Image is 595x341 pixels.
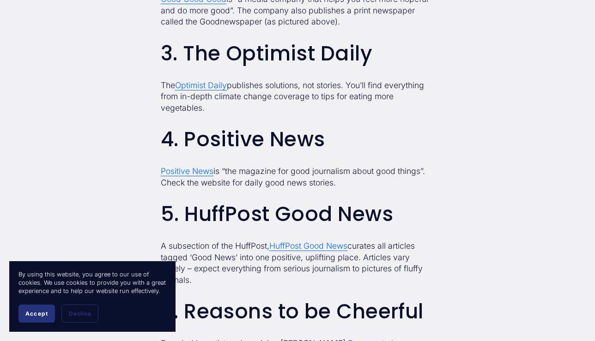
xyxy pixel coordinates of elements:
h2: 4. Positive News [161,128,434,151]
button: Accept [18,305,55,323]
p: A subsection of the HuffPost, curates all articles tagged ‘Good News’ into one positive, upliftin... [161,240,434,286]
a: Positive News [161,166,213,176]
p: is “the magazine for good journalism about good things”. Check the website for daily good news st... [161,166,434,188]
h2: 6. Reasons to be Cheerful [161,300,434,323]
h2: 5. HuffPost Good News [161,203,434,226]
a: HuffPost Good News [269,241,347,251]
span: Decline [69,310,91,317]
h2: 3. The Optimist Daily [161,42,434,65]
button: Decline [61,305,98,323]
section: Cookie banner [9,261,176,332]
a: Optimist Daily [175,80,227,90]
span: Accept [25,310,48,317]
p: The publishes solutions, not stories. You’ll find everything from in-depth climate change coverag... [161,80,434,114]
p: By using this website, you agree to our use of cookies. We use cookies to provide you with a grea... [18,270,166,295]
